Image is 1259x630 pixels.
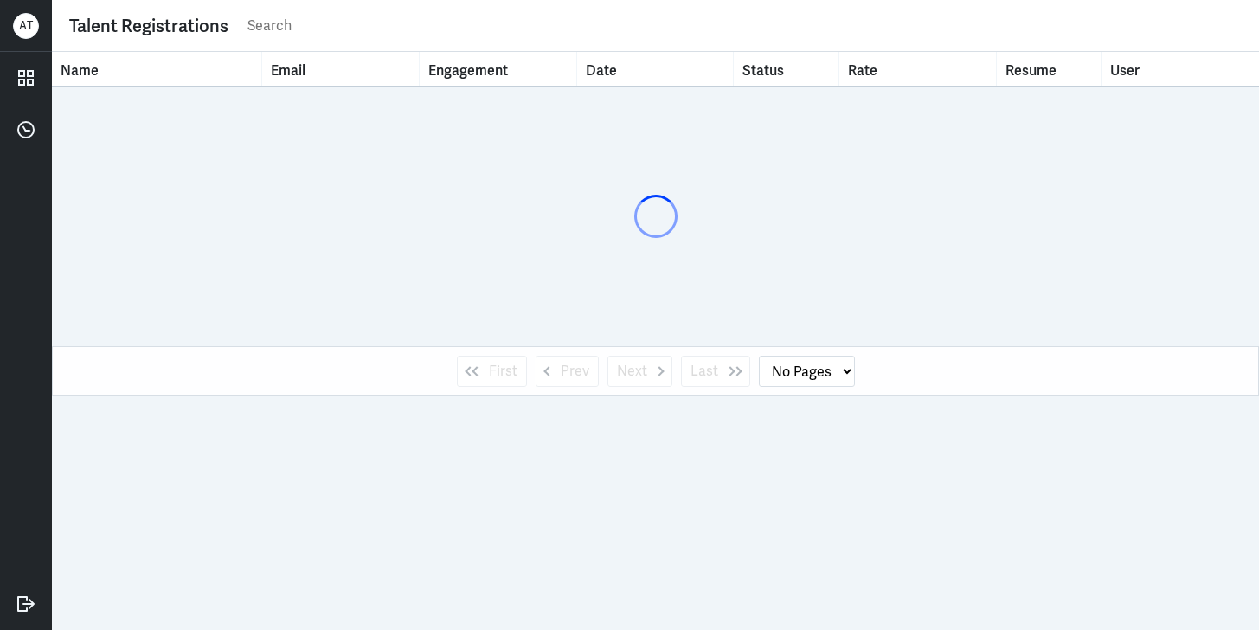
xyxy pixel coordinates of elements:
[1102,52,1259,86] th: User
[420,52,577,86] th: Toggle SortBy
[577,52,735,86] th: Toggle SortBy
[734,52,838,86] th: Toggle SortBy
[997,52,1102,86] th: Resume
[489,361,517,382] span: First
[69,13,228,39] div: Talent Registrations
[607,356,672,387] button: Next
[52,52,262,86] th: Toggle SortBy
[262,52,420,86] th: Toggle SortBy
[457,356,527,387] button: First
[246,13,1242,39] input: Search
[561,361,589,382] span: Prev
[691,361,718,382] span: Last
[839,52,997,86] th: Toggle SortBy
[617,361,647,382] span: Next
[681,356,750,387] button: Last
[536,356,599,387] button: Prev
[13,13,39,39] div: A T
